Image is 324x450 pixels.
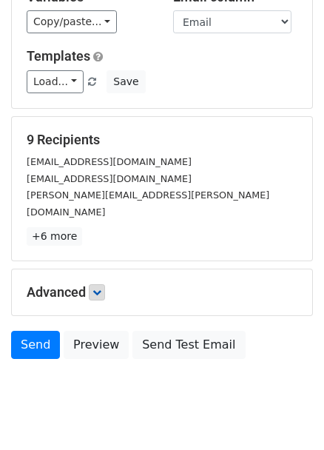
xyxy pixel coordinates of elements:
[27,227,82,246] a: +6 more
[107,70,145,93] button: Save
[27,284,297,300] h5: Advanced
[64,331,129,359] a: Preview
[132,331,245,359] a: Send Test Email
[27,48,90,64] a: Templates
[250,379,324,450] iframe: Chat Widget
[27,156,192,167] small: [EMAIL_ADDRESS][DOMAIN_NAME]
[27,189,269,218] small: [PERSON_NAME][EMAIL_ADDRESS][PERSON_NAME][DOMAIN_NAME]
[27,10,117,33] a: Copy/paste...
[11,331,60,359] a: Send
[27,132,297,148] h5: 9 Recipients
[27,70,84,93] a: Load...
[27,173,192,184] small: [EMAIL_ADDRESS][DOMAIN_NAME]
